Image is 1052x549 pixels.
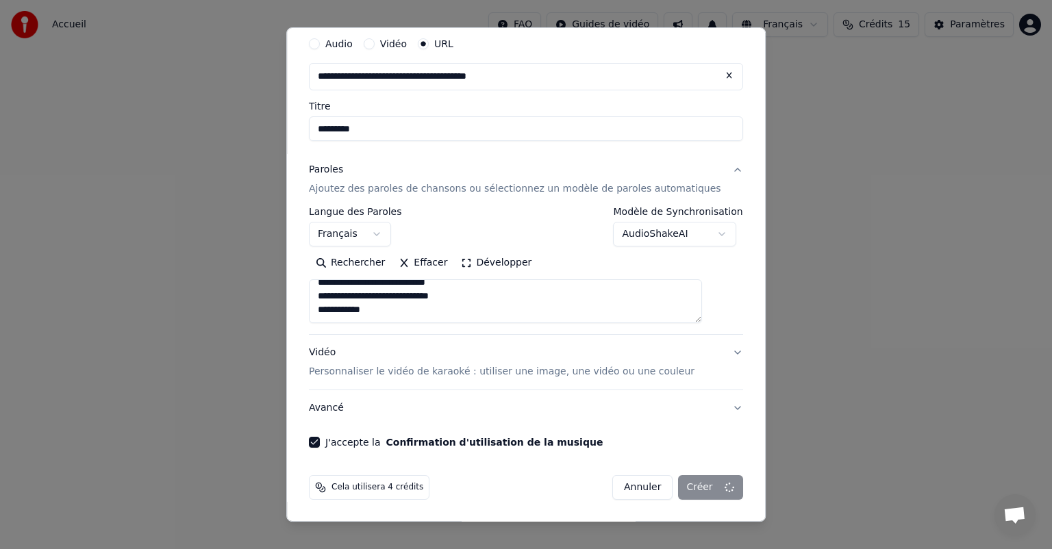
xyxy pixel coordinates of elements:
[309,365,694,379] p: Personnaliser le vidéo de karaoké : utiliser une image, une vidéo ou une couleur
[612,475,673,500] button: Annuler
[309,252,392,274] button: Rechercher
[309,152,743,207] button: ParolesAjoutez des paroles de chansons ou sélectionnez un modèle de paroles automatiques
[309,101,743,111] label: Titre
[325,437,603,447] label: J'accepte la
[455,252,539,274] button: Développer
[331,482,423,493] span: Cela utilisera 4 crédits
[309,335,743,390] button: VidéoPersonnaliser le vidéo de karaoké : utiliser une image, une vidéo ou une couleur
[380,39,407,49] label: Vidéo
[386,437,603,447] button: J'accepte la
[309,207,402,216] label: Langue des Paroles
[309,346,694,379] div: Vidéo
[614,207,743,216] label: Modèle de Synchronisation
[309,163,343,177] div: Paroles
[309,207,743,334] div: ParolesAjoutez des paroles de chansons ou sélectionnez un modèle de paroles automatiques
[309,390,743,426] button: Avancé
[392,252,454,274] button: Effacer
[325,39,353,49] label: Audio
[309,182,721,196] p: Ajoutez des paroles de chansons ou sélectionnez un modèle de paroles automatiques
[434,39,453,49] label: URL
